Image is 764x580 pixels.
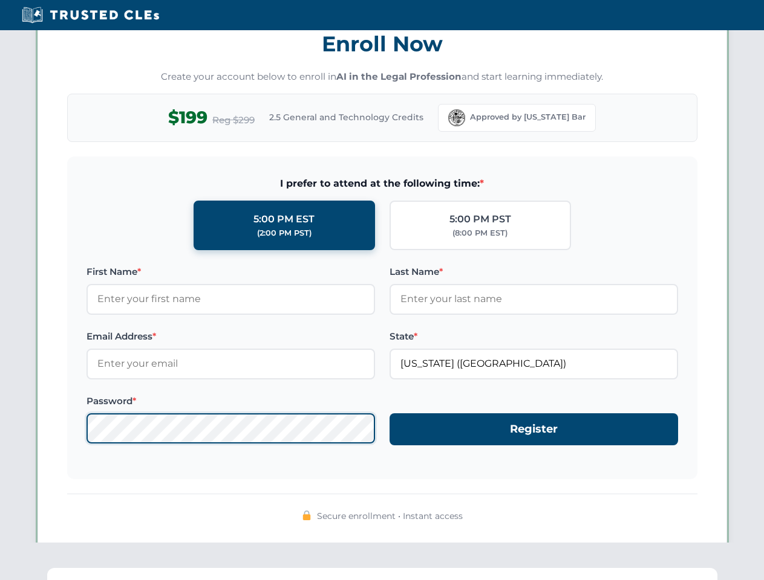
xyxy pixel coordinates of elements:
[18,6,163,24] img: Trusted CLEs
[317,509,463,523] span: Secure enrollment • Instant access
[87,349,375,379] input: Enter your email
[390,329,678,344] label: State
[87,394,375,408] label: Password
[67,25,697,63] h3: Enroll Now
[302,511,312,520] img: 🔒
[269,111,423,124] span: 2.5 General and Technology Credits
[87,284,375,314] input: Enter your first name
[336,71,462,82] strong: AI in the Legal Profession
[257,227,312,239] div: (2:00 PM PST)
[448,109,465,126] img: Florida Bar
[87,265,375,279] label: First Name
[168,104,207,131] span: $199
[253,211,315,227] div: 5:00 PM EST
[470,111,586,123] span: Approved by [US_STATE] Bar
[390,265,678,279] label: Last Name
[212,113,255,127] span: Reg $299
[67,70,697,84] p: Create your account below to enroll in and start learning immediately.
[452,227,508,239] div: (8:00 PM EST)
[87,329,375,344] label: Email Address
[390,413,678,445] button: Register
[87,176,678,192] span: I prefer to attend at the following time:
[390,284,678,314] input: Enter your last name
[449,211,511,227] div: 5:00 PM PST
[390,349,678,379] input: Florida (FL)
